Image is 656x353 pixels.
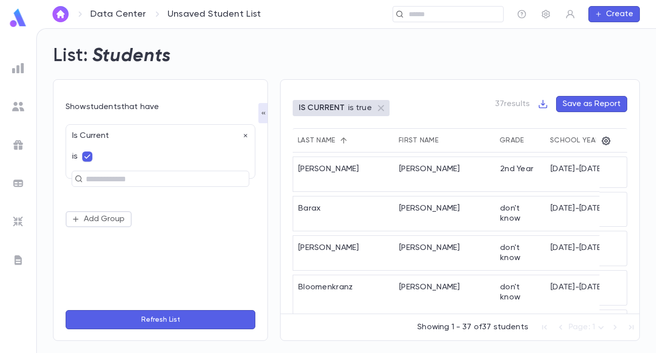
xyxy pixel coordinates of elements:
div: don't know [495,196,545,231]
img: batches_grey.339ca447c9d9533ef1741baa751efc33.svg [12,177,24,189]
button: Open [244,176,246,178]
div: Grade [500,136,524,144]
div: [PERSON_NAME] [394,236,495,270]
p: Showing 1 - 37 of 37 students [417,322,528,332]
p: is true [348,103,372,113]
div: [DATE]-[DATE] [545,157,621,191]
p: is [72,152,78,162]
div: [PERSON_NAME] [394,275,495,330]
div: Page: 1 [569,320,607,335]
div: [DATE]-[DATE] [545,236,621,270]
div: [PERSON_NAME] [394,196,495,231]
img: home_white.a664292cf8c1dea59945f0da9f25487c.svg [54,10,67,18]
p: IS CURRENT [299,103,345,113]
button: Sort [336,132,352,148]
div: [DATE]-[DATE] [545,196,621,231]
h2: Students [92,45,171,67]
div: IS CURRENTis true [293,100,390,116]
div: don't know [495,236,545,270]
div: Last Name [298,136,336,144]
div: First Name [399,136,439,144]
div: 2nd Year [495,157,545,191]
div: don't know [495,275,545,330]
button: Create [588,6,640,22]
img: logo [8,8,28,28]
div: [DATE]-[DATE] [545,275,621,330]
div: [PERSON_NAME] [293,236,394,270]
h2: List: [53,45,88,67]
div: Barax [293,196,394,231]
img: students_grey.60c7aba0da46da39d6d829b817ac14fc.svg [12,100,24,113]
div: Show students that have [66,102,255,112]
a: Data Center [90,9,146,20]
div: [PERSON_NAME] [394,157,495,191]
span: Page: 1 [569,323,595,331]
div: School Year [550,136,600,144]
div: Bloomenkranz [293,275,394,330]
button: Add Group [66,211,132,227]
p: 37 results [495,99,530,109]
button: Refresh List [66,310,255,329]
img: imports_grey.530a8a0e642e233f2baf0ef88e8c9fcb.svg [12,216,24,228]
img: letters_grey.7941b92b52307dd3b8a917253454ce1c.svg [12,254,24,266]
p: Unsaved Student List [168,9,261,20]
img: reports_grey.c525e4749d1bce6a11f5fe2a8de1b229.svg [12,62,24,74]
img: campaigns_grey.99e729a5f7ee94e3726e6486bddda8f1.svg [12,139,24,151]
div: [PERSON_NAME] [293,157,394,191]
div: Is Current [66,125,249,141]
button: Save as Report [556,96,627,112]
